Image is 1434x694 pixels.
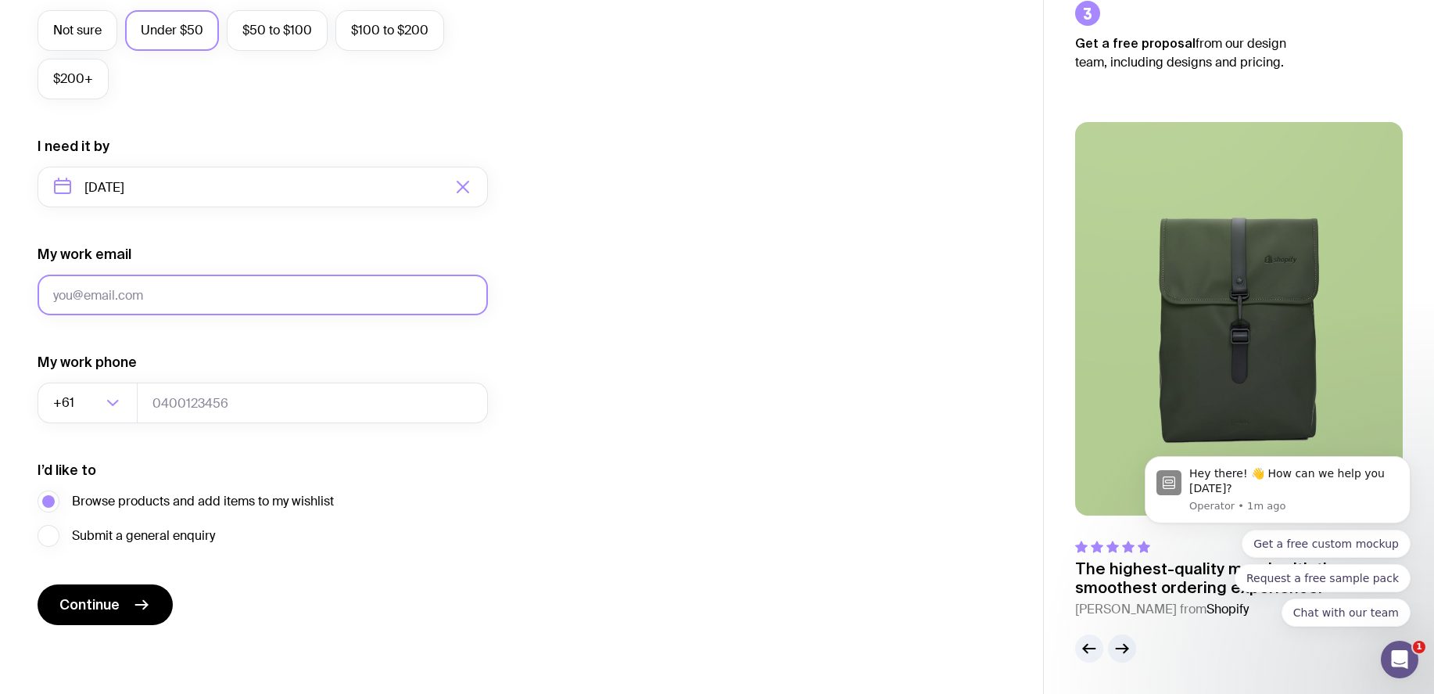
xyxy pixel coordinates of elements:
span: 1 [1413,641,1425,653]
label: $100 to $200 [335,10,444,51]
iframe: Intercom live chat [1381,641,1418,678]
span: Continue [59,595,120,614]
iframe: Intercom notifications message [1121,336,1434,652]
input: Search for option [77,383,102,423]
span: +61 [53,383,77,423]
cite: [PERSON_NAME] from [1075,600,1403,619]
input: 0400123456 [137,383,488,423]
input: you@email.com [38,275,488,315]
span: Submit a general enquiry [72,527,215,545]
label: $200+ [38,59,109,99]
label: $50 to $100 [227,10,328,51]
button: Continue [38,584,173,625]
label: My work email [38,245,131,264]
label: Under $50 [125,10,219,51]
div: Search for option [38,383,138,423]
input: Select a target date [38,167,488,207]
strong: Get a free proposal [1075,36,1196,50]
label: I’d like to [38,461,96,480]
label: I need it by [38,137,109,156]
p: The highest-quality merch with the smoothest ordering experience. [1075,559,1403,597]
p: from our design team, including designs and pricing. [1075,34,1310,72]
label: Not sure [38,10,117,51]
span: Browse products and add items to my wishlist [72,492,334,511]
label: My work phone [38,353,137,372]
